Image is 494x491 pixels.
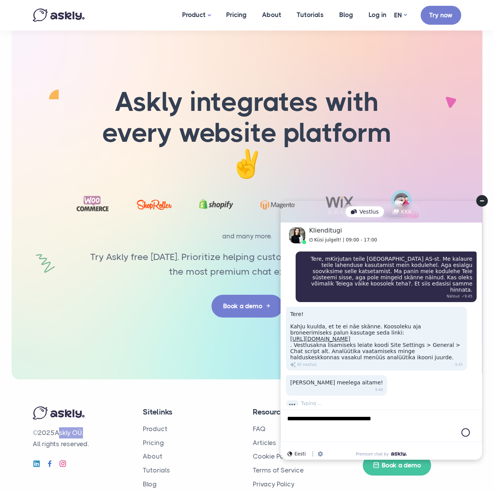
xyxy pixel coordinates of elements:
a: Pricing [143,439,164,447]
img: Woocommerce [75,194,110,215]
a: Terms of Service [253,466,304,474]
a: EN [394,10,407,21]
p: Try Askly free [DATE]. Prioritize helping customers through checkout with the most premium chat e... [88,250,406,279]
span: 2025 [38,429,55,437]
img: Magento [261,200,295,210]
a: Tutorials [143,466,170,474]
a: Articles [253,439,276,447]
img: Askly logo [33,406,85,420]
img: Shopify [199,194,233,214]
p: and many more. [69,231,425,242]
h1: Askly integrates with every website platform ✌️ [88,87,406,180]
img: ShopRoller [137,200,172,209]
a: About [143,452,162,460]
img: prestashop [384,189,419,219]
a: Privacy Policy [253,480,294,488]
h4: Resources [253,406,351,418]
p: © Askly OÜ. All rights reserved. [33,427,131,450]
a: Product [143,425,167,433]
a: FAQ [253,425,266,433]
iframe: Askly chat [274,195,488,466]
a: Try now [421,6,461,25]
h4: Sitelinks [143,406,241,418]
img: Askly [33,8,85,22]
a: Cookie Policy [253,452,294,460]
a: Book a demo [211,295,283,318]
a: Blog [143,480,157,488]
